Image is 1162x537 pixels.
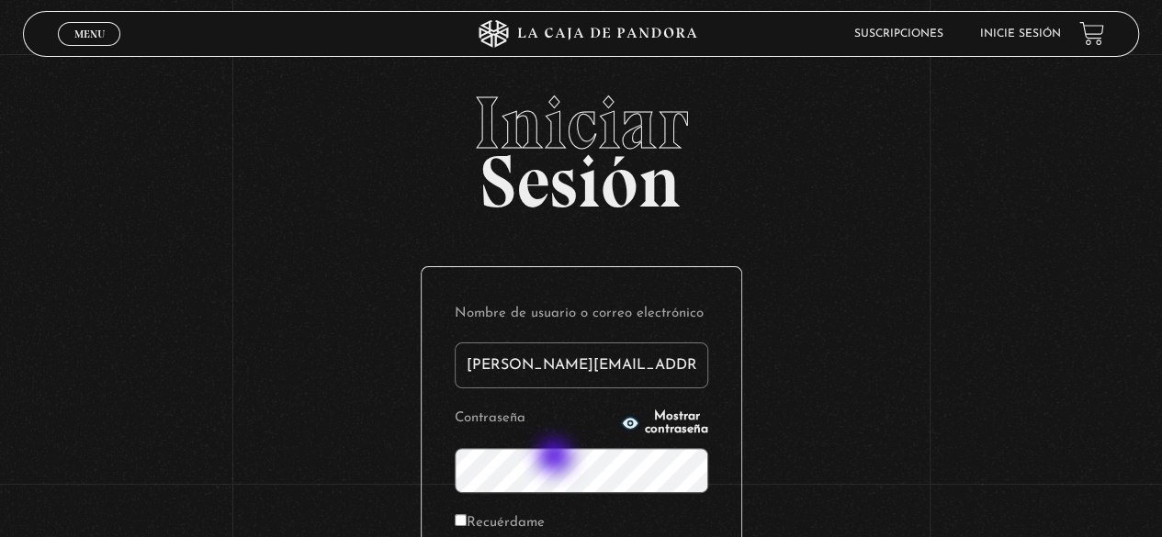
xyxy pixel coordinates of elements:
label: Contraseña [455,405,616,433]
a: Suscripciones [854,28,943,39]
input: Recuérdame [455,514,467,526]
a: View your shopping cart [1079,21,1104,46]
span: Iniciar [23,86,1138,160]
h2: Sesión [23,86,1138,204]
span: Cerrar [68,43,111,56]
a: Inicie sesión [980,28,1061,39]
span: Menu [74,28,105,39]
span: Mostrar contraseña [645,410,708,436]
label: Nombre de usuario o correo electrónico [455,300,708,329]
button: Mostrar contraseña [621,410,708,436]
